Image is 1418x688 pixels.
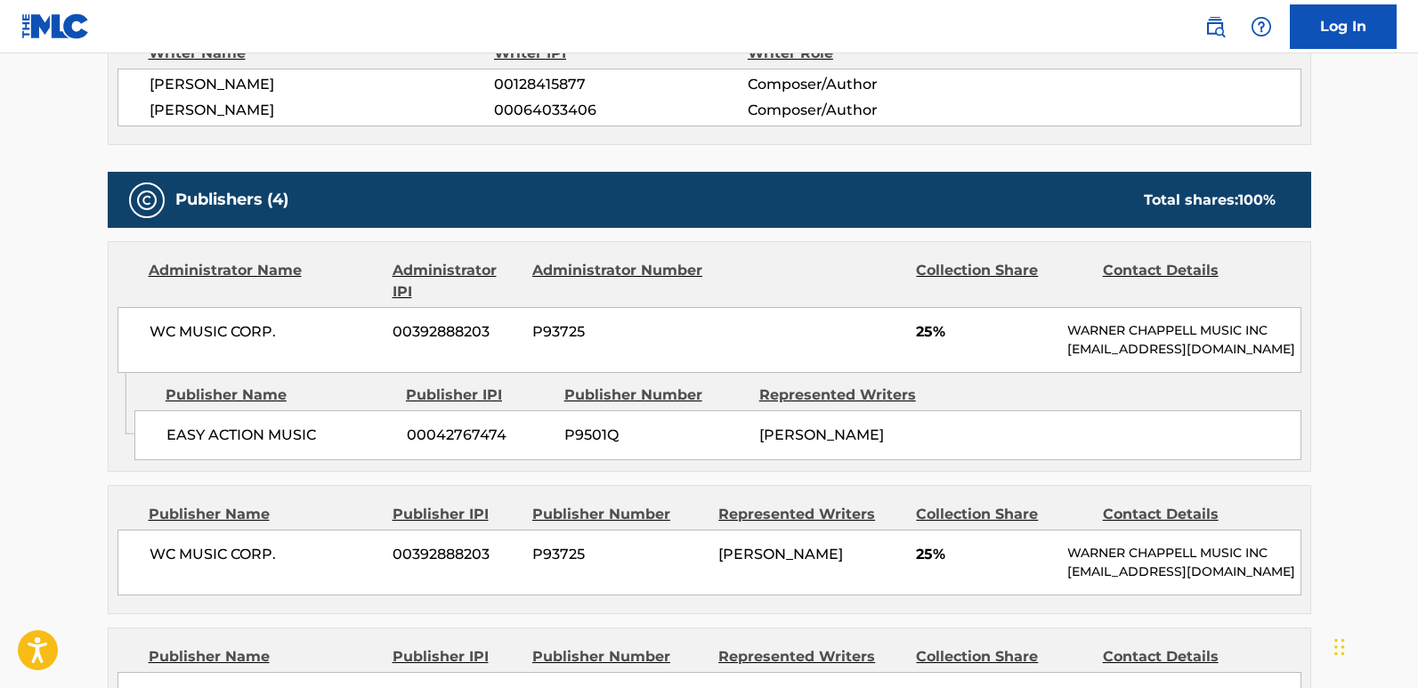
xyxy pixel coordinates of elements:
span: EASY ACTION MUSIC [166,425,393,446]
div: Collection Share [916,260,1089,303]
div: Writer IPI [494,43,748,64]
span: 25% [916,544,1054,565]
a: Public Search [1197,9,1233,45]
div: Contact Details [1103,260,1276,303]
div: Publisher Number [532,504,705,525]
div: Publisher Number [532,646,705,668]
span: 00128415877 [494,74,747,95]
span: WC MUSIC CORP. [150,321,380,343]
div: Collection Share [916,646,1089,668]
div: Help [1244,9,1279,45]
div: Total shares: [1144,190,1276,211]
div: Represented Writers [718,646,903,668]
img: Publishers [136,190,158,211]
div: Administrator Number [532,260,705,303]
span: P93725 [532,321,705,343]
iframe: Chat Widget [1329,603,1418,688]
span: [PERSON_NAME] [718,546,843,563]
span: P93725 [532,544,705,565]
div: Writer Role [748,43,978,64]
img: MLC Logo [21,13,90,39]
div: Represented Writers [718,504,903,525]
p: WARNER CHAPPELL MUSIC INC [1067,544,1300,563]
div: Represented Writers [759,384,941,406]
span: Composer/Author [748,100,978,121]
span: 25% [916,321,1054,343]
span: [PERSON_NAME] [150,100,495,121]
div: Publisher IPI [393,646,519,668]
div: Publisher Number [564,384,746,406]
span: P9501Q [564,425,746,446]
span: [PERSON_NAME] [759,426,884,443]
div: Writer Name [149,43,495,64]
p: [EMAIL_ADDRESS][DOMAIN_NAME] [1067,340,1300,359]
div: Drag [1334,620,1345,674]
div: Contact Details [1103,504,1276,525]
p: [EMAIL_ADDRESS][DOMAIN_NAME] [1067,563,1300,581]
div: Publisher Name [149,504,379,525]
span: [PERSON_NAME] [150,74,495,95]
span: 00064033406 [494,100,747,121]
div: Administrator IPI [393,260,519,303]
span: WC MUSIC CORP. [150,544,380,565]
div: Contact Details [1103,646,1276,668]
div: Publisher IPI [406,384,551,406]
h5: Publishers (4) [175,190,288,210]
div: Collection Share [916,504,1089,525]
div: Publisher IPI [393,504,519,525]
div: Publisher Name [166,384,393,406]
img: search [1204,16,1226,37]
div: Administrator Name [149,260,379,303]
span: Composer/Author [748,74,978,95]
span: 100 % [1238,191,1276,208]
span: 00042767474 [407,425,551,446]
span: 00392888203 [393,544,519,565]
span: 00392888203 [393,321,519,343]
p: WARNER CHAPPELL MUSIC INC [1067,321,1300,340]
a: Log In [1290,4,1397,49]
div: Publisher Name [149,646,379,668]
img: help [1251,16,1272,37]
